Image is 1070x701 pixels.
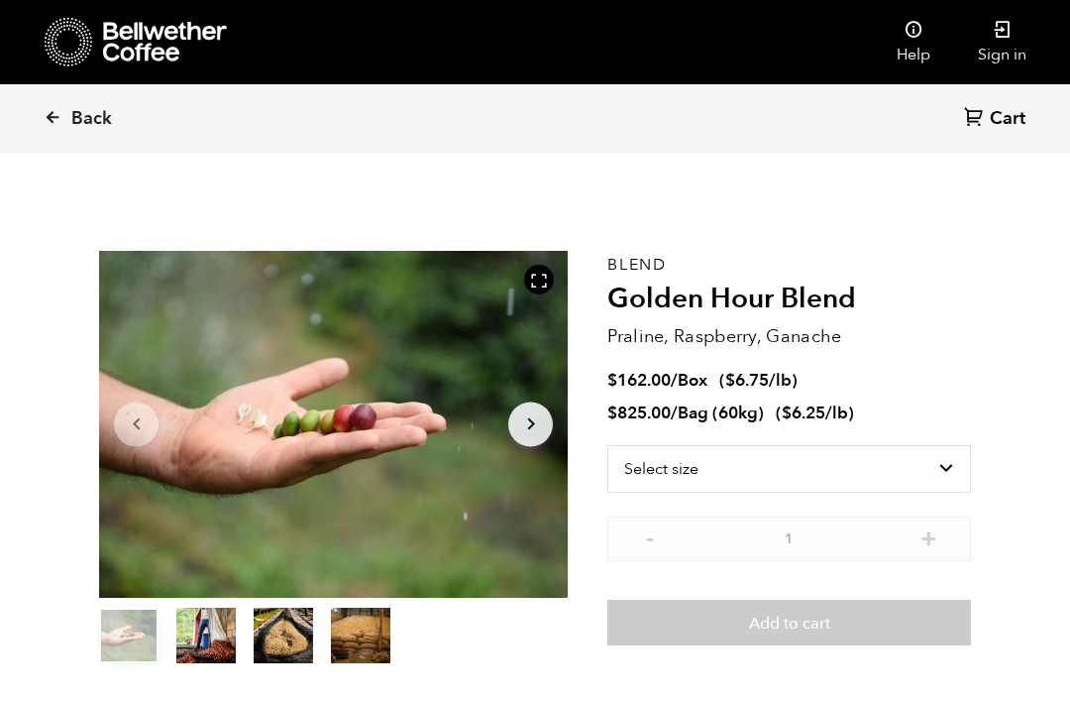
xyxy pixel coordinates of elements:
[776,402,854,424] span: ( )
[671,402,678,424] span: /
[782,402,825,424] bdi: 6.25
[769,369,792,392] span: /lb
[607,402,617,424] span: $
[607,323,971,350] p: Praline, Raspberry, Ganache
[607,402,671,424] bdi: 825.00
[825,402,848,424] span: /lb
[71,107,112,131] span: Back
[607,283,971,316] h2: Golden Hour Blend
[916,526,941,546] button: +
[719,369,798,392] span: ( )
[725,369,769,392] bdi: 6.75
[678,402,764,424] span: Bag (60kg)
[678,369,707,392] span: Box
[671,369,678,392] span: /
[607,600,971,645] button: Add to cart
[782,402,792,424] span: $
[990,107,1025,131] span: Cart
[637,526,662,546] button: -
[964,106,1030,133] a: Cart
[607,369,617,392] span: $
[725,369,735,392] span: $
[607,369,671,392] bdi: 162.00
